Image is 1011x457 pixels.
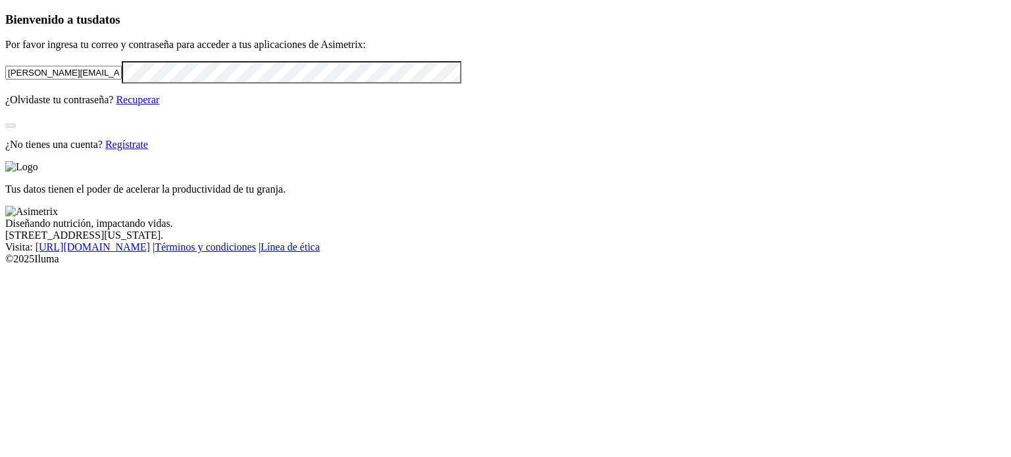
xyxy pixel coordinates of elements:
a: Línea de ética [261,241,320,253]
a: Regístrate [105,139,148,150]
p: Tus datos tienen el poder de acelerar la productividad de tu granja. [5,183,1006,195]
div: © 2025 Iluma [5,253,1006,265]
div: [STREET_ADDRESS][US_STATE]. [5,229,1006,241]
p: ¿No tienes una cuenta? [5,139,1006,151]
p: Por favor ingresa tu correo y contraseña para acceder a tus aplicaciones de Asimetrix: [5,39,1006,51]
img: Logo [5,161,38,173]
div: Diseñando nutrición, impactando vidas. [5,218,1006,229]
input: Tu correo [5,66,122,80]
a: [URL][DOMAIN_NAME] [36,241,150,253]
span: datos [92,12,120,26]
img: Asimetrix [5,206,58,218]
h3: Bienvenido a tus [5,12,1006,27]
div: Visita : | | [5,241,1006,253]
a: Términos y condiciones [155,241,256,253]
a: Recuperar [116,94,159,105]
p: ¿Olvidaste tu contraseña? [5,94,1006,106]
